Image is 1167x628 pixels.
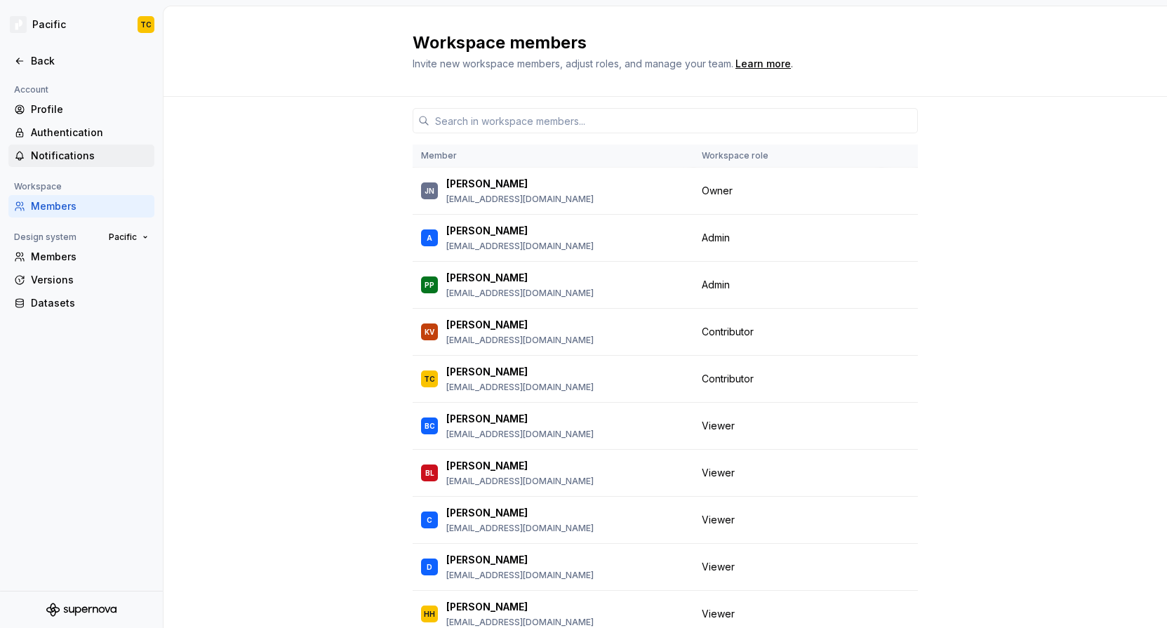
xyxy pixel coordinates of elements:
[3,9,160,40] button: PacificTC
[8,145,154,167] a: Notifications
[446,459,528,473] p: [PERSON_NAME]
[8,50,154,72] a: Back
[702,607,735,621] span: Viewer
[10,16,27,33] img: 8d0dbd7b-a897-4c39-8ca0-62fbda938e11.png
[31,199,149,213] div: Members
[702,419,735,433] span: Viewer
[702,466,735,480] span: Viewer
[446,241,594,252] p: [EMAIL_ADDRESS][DOMAIN_NAME]
[425,184,434,198] div: JN
[8,195,154,218] a: Members
[446,177,528,191] p: [PERSON_NAME]
[8,269,154,291] a: Versions
[427,560,432,574] div: D
[446,523,594,534] p: [EMAIL_ADDRESS][DOMAIN_NAME]
[109,232,137,243] span: Pacific
[446,476,594,487] p: [EMAIL_ADDRESS][DOMAIN_NAME]
[702,184,733,198] span: Owner
[446,365,528,379] p: [PERSON_NAME]
[446,271,528,285] p: [PERSON_NAME]
[702,325,754,339] span: Contributor
[446,288,594,299] p: [EMAIL_ADDRESS][DOMAIN_NAME]
[31,102,149,116] div: Profile
[425,325,434,339] div: KV
[427,231,432,245] div: A
[31,273,149,287] div: Versions
[446,335,594,346] p: [EMAIL_ADDRESS][DOMAIN_NAME]
[446,224,528,238] p: [PERSON_NAME]
[446,318,528,332] p: [PERSON_NAME]
[413,145,693,168] th: Member
[425,419,435,433] div: BC
[8,246,154,268] a: Members
[8,292,154,314] a: Datasets
[425,466,434,480] div: BL
[31,250,149,264] div: Members
[446,382,594,393] p: [EMAIL_ADDRESS][DOMAIN_NAME]
[702,372,754,386] span: Contributor
[735,57,791,71] a: Learn more
[425,278,434,292] div: PP
[424,372,435,386] div: TC
[8,121,154,144] a: Authentication
[446,600,528,614] p: [PERSON_NAME]
[702,560,735,574] span: Viewer
[31,149,149,163] div: Notifications
[32,18,66,32] div: Pacific
[446,429,594,440] p: [EMAIL_ADDRESS][DOMAIN_NAME]
[446,506,528,520] p: [PERSON_NAME]
[413,58,733,69] span: Invite new workspace members, adjust roles, and manage your team.
[46,603,116,617] svg: Supernova Logo
[140,19,152,30] div: TC
[8,98,154,121] a: Profile
[702,278,730,292] span: Admin
[424,607,435,621] div: HH
[733,59,793,69] span: .
[702,513,735,527] span: Viewer
[413,32,901,54] h2: Workspace members
[8,229,82,246] div: Design system
[446,617,594,628] p: [EMAIL_ADDRESS][DOMAIN_NAME]
[693,145,881,168] th: Workspace role
[446,194,594,205] p: [EMAIL_ADDRESS][DOMAIN_NAME]
[446,570,594,581] p: [EMAIL_ADDRESS][DOMAIN_NAME]
[31,296,149,310] div: Datasets
[31,54,149,68] div: Back
[8,178,67,195] div: Workspace
[31,126,149,140] div: Authentication
[427,513,432,527] div: C
[702,231,730,245] span: Admin
[8,81,54,98] div: Account
[446,412,528,426] p: [PERSON_NAME]
[446,553,528,567] p: [PERSON_NAME]
[429,108,918,133] input: Search in workspace members...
